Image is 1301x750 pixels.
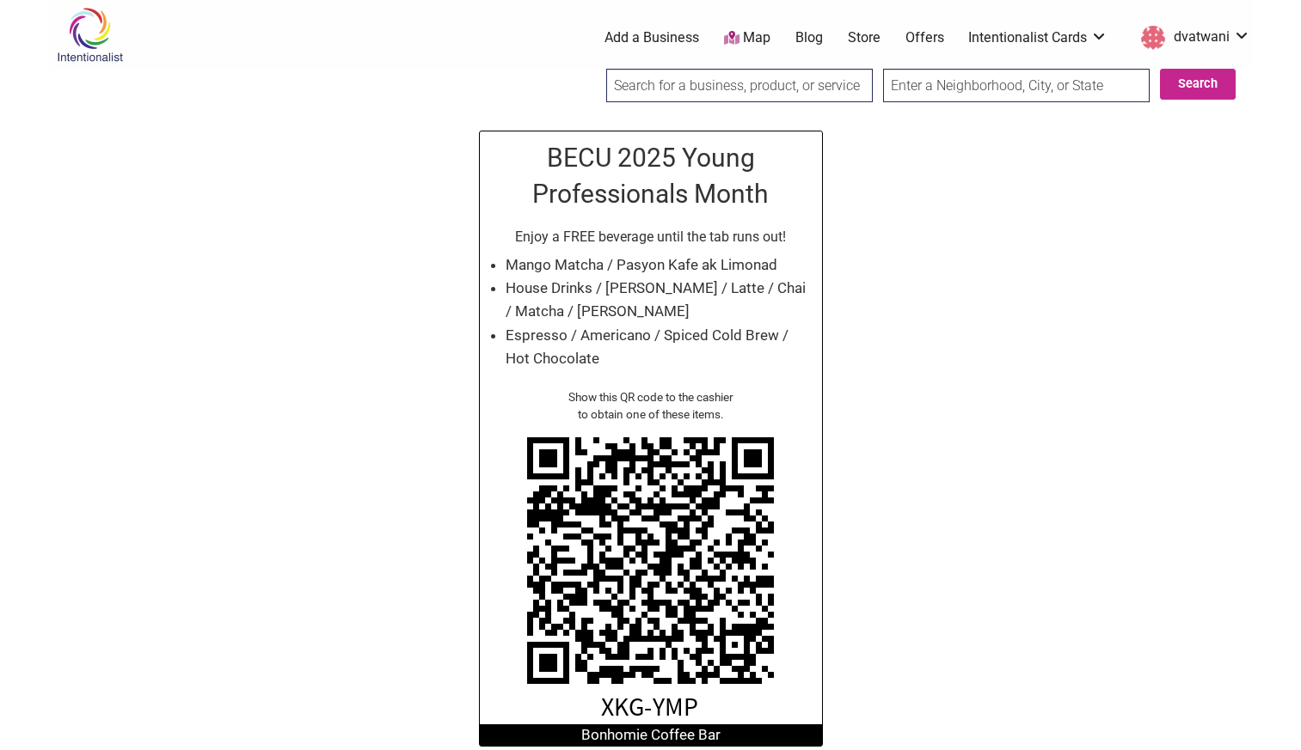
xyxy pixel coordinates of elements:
input: Enter a Neighborhood, City, or State [883,69,1150,102]
li: House Drinks / [PERSON_NAME] / Latte / Chai / Matcha / [PERSON_NAME] [506,277,813,323]
div: Show this QR code to the cashier to obtain one of these items. [488,388,813,424]
li: Espresso / Americano / Spiced Cold Brew / Hot Chocolate [506,324,813,370]
a: Store [848,28,881,47]
li: Mango Matcha / Pasyon Kafe ak Limonad [506,253,813,277]
img: Intentionalist [49,7,131,63]
input: Search for a business, product, or service [606,69,873,102]
a: Map [724,28,770,48]
p: Enjoy a FREE beverage until the tab runs out! [488,226,813,248]
a: Add a Business [604,28,699,47]
a: Offers [905,28,944,47]
button: Search [1160,69,1236,100]
div: Bonhomie Coffee Bar [480,724,822,747]
img: https://intentionalist.com/claim-tab/?code=XKG-YMP [513,424,789,724]
a: Intentionalist Cards [968,28,1108,47]
a: dvatwani [1132,22,1250,53]
a: Blog [795,28,823,47]
h2: BECU 2025 Young Professionals Month [488,140,813,212]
